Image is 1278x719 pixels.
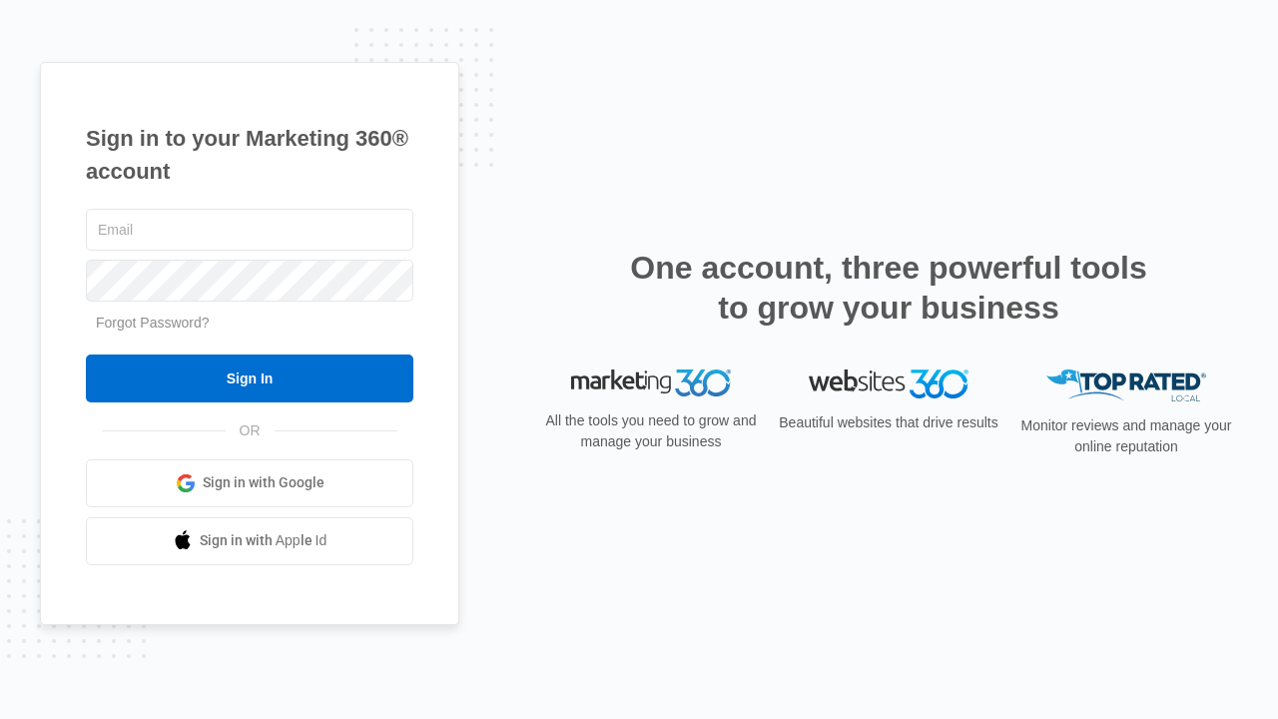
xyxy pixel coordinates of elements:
[624,248,1153,328] h2: One account, three powerful tools to grow your business
[86,517,413,565] a: Sign in with Apple Id
[571,369,731,397] img: Marketing 360
[226,420,275,441] span: OR
[1046,369,1206,402] img: Top Rated Local
[86,122,413,188] h1: Sign in to your Marketing 360® account
[777,412,1000,433] p: Beautiful websites that drive results
[86,209,413,251] input: Email
[539,410,763,452] p: All the tools you need to grow and manage your business
[1014,415,1238,457] p: Monitor reviews and manage your online reputation
[96,315,210,331] a: Forgot Password?
[86,459,413,507] a: Sign in with Google
[200,530,327,551] span: Sign in with Apple Id
[809,369,968,398] img: Websites 360
[86,355,413,402] input: Sign In
[203,472,324,493] span: Sign in with Google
